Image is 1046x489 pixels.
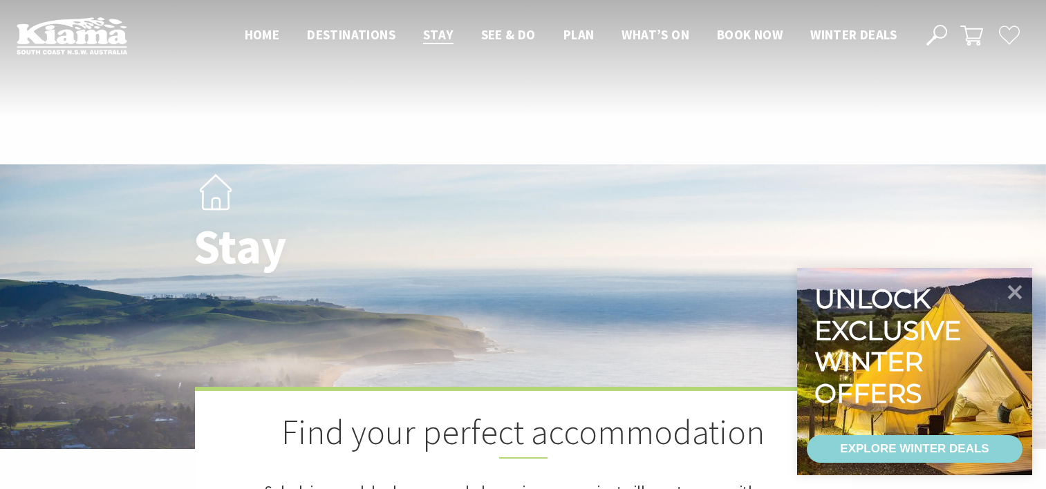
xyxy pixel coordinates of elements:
[481,26,536,43] span: See & Do
[622,26,689,43] span: What’s On
[231,24,910,47] nav: Main Menu
[307,26,395,43] span: Destinations
[810,26,897,43] span: Winter Deals
[423,26,454,43] span: Stay
[717,26,783,43] span: Book now
[264,412,783,459] h2: Find your perfect accommodation
[814,283,967,409] div: Unlock exclusive winter offers
[194,220,584,274] h1: Stay
[807,435,1022,463] a: EXPLORE WINTER DEALS
[17,17,127,55] img: Kiama Logo
[563,26,595,43] span: Plan
[245,26,280,43] span: Home
[840,435,989,463] div: EXPLORE WINTER DEALS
